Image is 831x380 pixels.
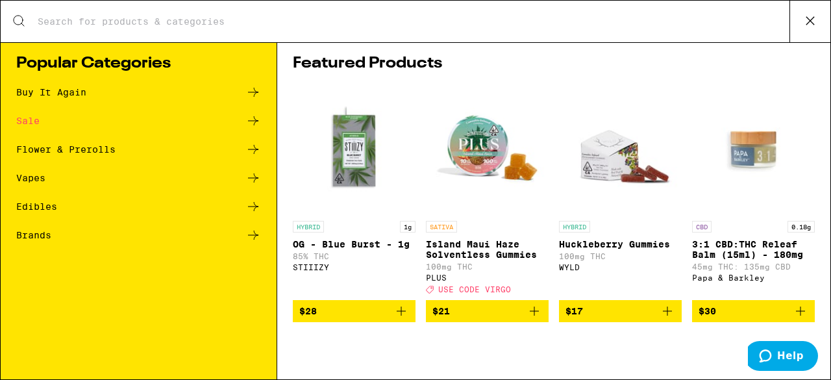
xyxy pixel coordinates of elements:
[559,84,682,214] img: WYLD - Huckleberry Gummies
[16,227,261,243] a: Brands
[692,239,815,260] p: 3:1 CBD:THC Releaf Balm (15ml) - 180mg
[699,306,716,316] span: $30
[692,273,815,282] div: Papa & Barkley
[565,306,583,316] span: $17
[692,300,815,322] button: Add to bag
[293,252,415,260] p: 85% THC
[299,306,317,316] span: $28
[400,221,415,233] p: 1g
[16,173,45,183] div: Vapes
[559,252,682,260] p: 100mg THC
[748,341,818,374] iframe: Opens a widget where you can find more information
[692,221,712,233] p: CBD
[293,263,415,272] div: STIIIZY
[293,221,324,233] p: HYBRID
[426,221,457,233] p: SATIVA
[16,88,86,97] div: Buy It Again
[37,16,789,27] input: Search for products & categories
[293,239,415,249] p: OG - Blue Burst - 1g
[692,262,815,271] p: 45mg THC: 135mg CBD
[16,199,261,214] a: Edibles
[426,84,549,300] a: Open page for Island Maui Haze Solventless Gummies from PLUS
[293,56,815,71] h1: Featured Products
[293,84,415,214] img: STIIIZY - OG - Blue Burst - 1g
[692,84,815,214] img: Papa & Barkley - 3:1 CBD:THC Releaf Balm (15ml) - 180mg
[16,56,261,71] h1: Popular Categories
[559,239,682,249] p: Huckleberry Gummies
[438,285,511,294] span: USE CODE VIRGO
[559,221,590,233] p: HYBRID
[293,84,415,300] a: Open page for OG - Blue Burst - 1g from STIIIZY
[559,84,682,300] a: Open page for Huckleberry Gummies from WYLD
[432,306,450,316] span: $21
[426,273,549,282] div: PLUS
[692,84,815,300] a: Open page for 3:1 CBD:THC Releaf Balm (15ml) - 180mg from Papa & Barkley
[559,263,682,272] div: WYLD
[293,300,415,322] button: Add to bag
[426,84,549,214] img: PLUS - Island Maui Haze Solventless Gummies
[16,113,261,129] a: Sale
[16,142,261,157] a: Flower & Prerolls
[559,300,682,322] button: Add to bag
[16,231,51,240] div: Brands
[426,300,549,322] button: Add to bag
[426,239,549,260] p: Island Maui Haze Solventless Gummies
[788,221,815,233] p: 0.18g
[16,145,116,154] div: Flower & Prerolls
[16,116,40,125] div: Sale
[426,262,549,271] p: 100mg THC
[16,84,261,100] a: Buy It Again
[16,202,57,211] div: Edibles
[16,170,261,186] a: Vapes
